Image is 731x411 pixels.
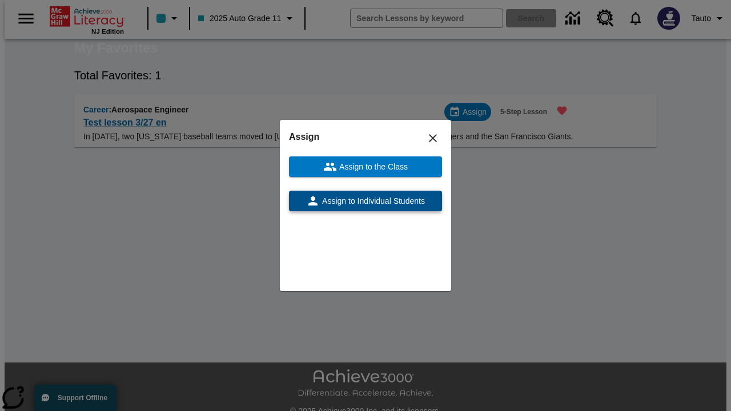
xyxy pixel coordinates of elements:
h6: Assign [289,129,442,145]
button: Close [419,124,447,152]
button: Assign to Individual Students [289,191,442,211]
button: Assign to the Class [289,156,442,177]
span: Assign to the Class [337,161,408,173]
span: Assign to Individual Students [320,195,425,207]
